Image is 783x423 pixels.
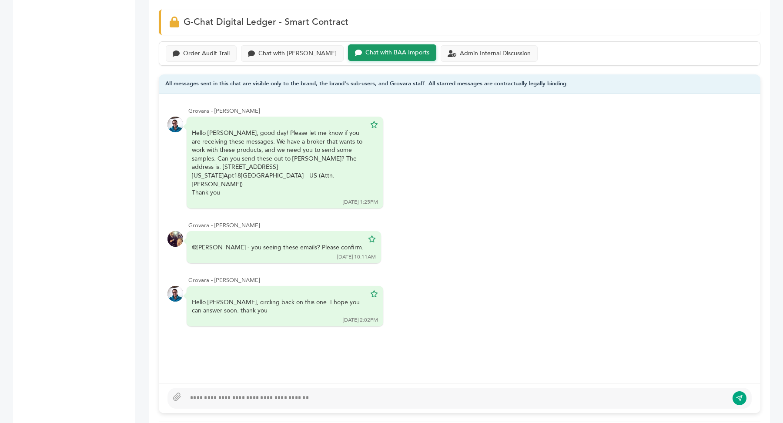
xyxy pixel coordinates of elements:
div: Grovara - [PERSON_NAME] [188,276,752,284]
div: [DATE] 1:25PM [343,198,378,206]
div: Chat with [PERSON_NAME] [258,50,337,57]
div: Hello [PERSON_NAME], good day! Please let me know if you are receiving these messages. We have a ... [192,129,366,197]
div: [DATE] 2:02PM [343,316,378,324]
span: [GEOGRAPHIC_DATA] - US (Attn. [PERSON_NAME]) [192,171,335,188]
div: Hello [PERSON_NAME], circling back on this one. I hope you can answer soon. thank you [192,298,366,315]
div: [DATE] 10:11AM [337,253,376,261]
div: Grovara - [PERSON_NAME] [188,107,752,115]
div: Chat with BAA Imports [365,49,429,57]
div: Admin Internal Discussion [460,50,531,57]
div: @[PERSON_NAME] - you seeing these emails? Please confirm. [192,243,364,252]
div: Order Audit Trail [183,50,230,57]
div: Thank you [192,188,366,197]
span: Apt18 [224,171,241,180]
div: All messages sent in this chat are visible only to the brand, the brand's sub-users, and Grovara ... [159,74,760,94]
span: G-Chat Digital Ledger - Smart Contract [184,16,348,28]
div: Grovara - [PERSON_NAME] [188,222,752,229]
